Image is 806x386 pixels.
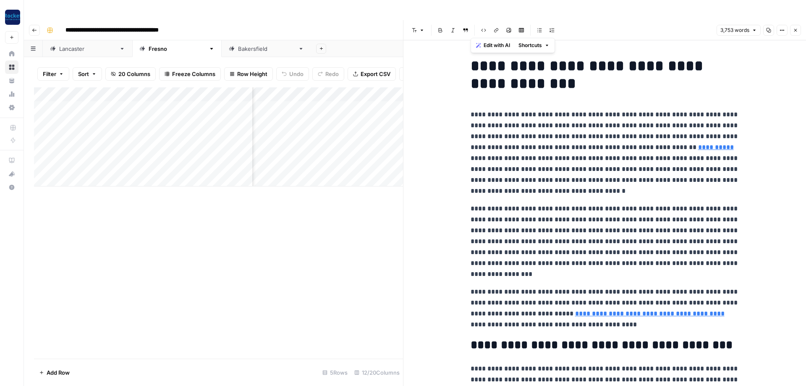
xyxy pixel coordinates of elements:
[473,40,513,51] button: Edit with AI
[159,67,221,81] button: Freeze Columns
[319,366,351,379] div: 5 Rows
[5,167,18,181] button: What's new?
[312,67,344,81] button: Redo
[132,40,222,57] a: [GEOGRAPHIC_DATA]
[224,67,273,81] button: Row Height
[43,40,132,57] a: [GEOGRAPHIC_DATA]
[720,26,749,34] span: 3,753 words
[73,67,102,81] button: Sort
[43,70,56,78] span: Filter
[105,67,156,81] button: 20 Columns
[172,70,215,78] span: Freeze Columns
[518,42,542,49] span: Shortcuts
[484,42,510,49] span: Edit with AI
[47,368,70,377] span: Add Row
[37,67,69,81] button: Filter
[5,181,18,194] button: Help + Support
[5,87,18,101] a: Usage
[118,70,150,78] span: 20 Columns
[78,70,89,78] span: Sort
[5,154,18,167] a: AirOps Academy
[34,366,75,379] button: Add Row
[348,67,396,81] button: Export CSV
[5,101,18,114] a: Settings
[717,25,761,36] button: 3,753 words
[289,70,304,78] span: Undo
[149,45,205,53] div: [GEOGRAPHIC_DATA]
[276,67,309,81] button: Undo
[5,47,18,60] a: Home
[351,366,403,379] div: 12/20 Columns
[5,60,18,74] a: Browse
[237,70,267,78] span: Row Height
[59,45,116,53] div: [GEOGRAPHIC_DATA]
[325,70,339,78] span: Redo
[5,74,18,87] a: Your Data
[222,40,311,57] a: [GEOGRAPHIC_DATA]
[515,40,553,51] button: Shortcuts
[238,45,295,53] div: [GEOGRAPHIC_DATA]
[361,70,390,78] span: Export CSV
